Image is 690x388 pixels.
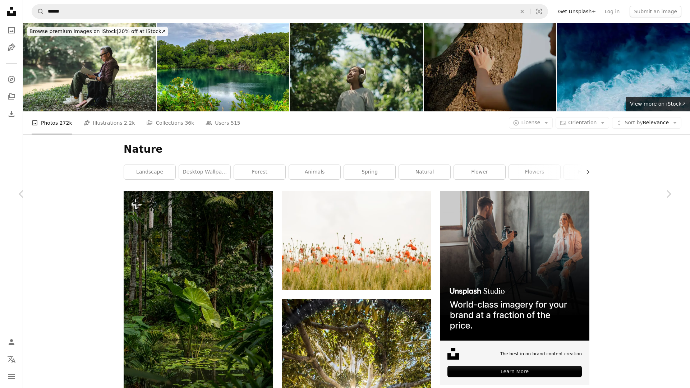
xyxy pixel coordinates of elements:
a: Collections [4,89,19,104]
span: View more on iStock ↗ [630,101,686,107]
span: 36k [185,119,194,127]
img: Singapore Lagoon Island Tiles [157,23,290,111]
img: Woman wear headphones while relaxing in nature. [290,23,423,111]
a: Illustrations 2.2k [84,111,135,134]
a: forest [234,165,285,179]
form: Find visuals sitewide [32,4,548,19]
a: orange flowers [282,237,431,244]
span: Sort by [625,120,643,125]
img: orange flowers [282,191,431,290]
a: mountain [564,165,615,179]
img: A senior author immersing himself in a book while enjoying the peacefulness of his wellness trip [23,23,156,111]
span: Relevance [625,119,669,126]
a: Explore [4,72,19,87]
button: scroll list to the right [581,165,589,179]
div: Learn More [447,366,582,377]
span: 2.2k [124,119,135,127]
button: Orientation [556,117,609,129]
button: Search Unsplash [32,5,44,18]
a: animals [289,165,340,179]
a: Browse premium images on iStock|20% off at iStock↗ [23,23,172,40]
a: flowers [509,165,560,179]
a: a lush green forest filled with lots of trees [124,300,273,306]
button: Visual search [530,5,548,18]
div: 20% off at iStock ↗ [27,27,168,36]
a: Users 515 [206,111,240,134]
a: Next [647,160,690,228]
img: file-1715651741414-859baba4300dimage [440,191,589,341]
a: desktop wallpaper [179,165,230,179]
a: Collections 36k [146,111,194,134]
a: landscape [124,165,175,179]
span: 515 [231,119,240,127]
a: Illustrations [4,40,19,55]
span: Orientation [568,120,597,125]
a: The best in on-brand content creationLearn More [440,191,589,385]
a: Photos [4,23,19,37]
a: Get Unsplash+ [554,6,600,17]
button: Clear [514,5,530,18]
a: Log in / Sign up [4,335,19,349]
img: Turquoise ocean sea water white wave splashing deep blue sea. Bird eye view monster wave splash o... [557,23,690,111]
h1: Nature [124,143,589,156]
span: License [521,120,540,125]
button: Sort byRelevance [612,117,681,129]
img: file-1631678316303-ed18b8b5cb9cimage [447,348,459,360]
a: spring [344,165,395,179]
img: Young Asian man touching a big tree to receive its natural energy while relaxing in a public park. [424,23,557,111]
button: License [509,117,553,129]
span: The best in on-brand content creation [500,351,582,357]
button: Submit an image [630,6,681,17]
button: Menu [4,369,19,384]
a: View more on iStock↗ [626,97,690,111]
a: Log in [600,6,624,17]
a: flower [454,165,505,179]
a: Download History [4,107,19,121]
button: Language [4,352,19,366]
a: natural [399,165,450,179]
span: Browse premium images on iStock | [29,28,118,34]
